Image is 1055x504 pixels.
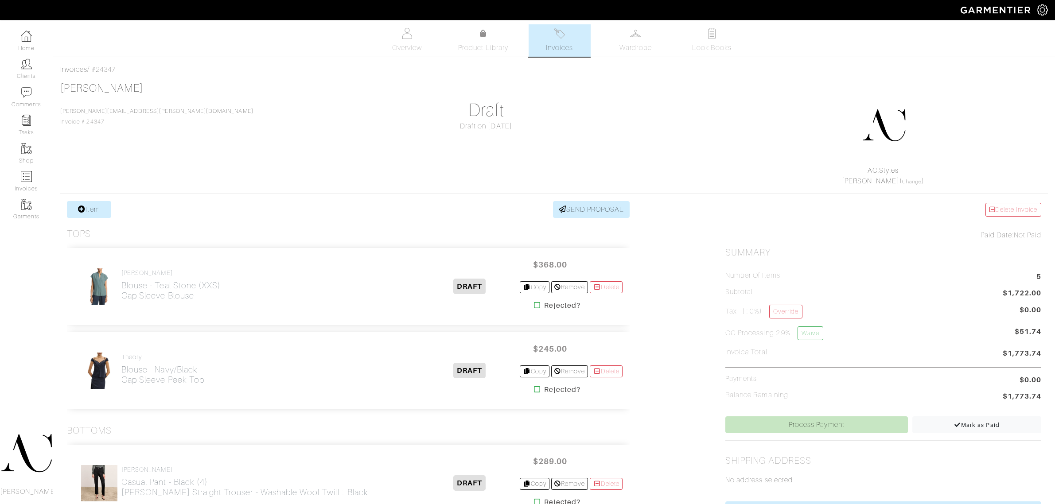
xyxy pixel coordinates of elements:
[954,422,1000,428] span: Mark as Paid
[21,171,32,182] img: orders-icon-0abe47150d42831381b5fb84f609e132dff9fe21cb692f30cb5eec754e2cba89.png
[551,281,588,293] a: Remove
[842,177,899,185] a: [PERSON_NAME]
[60,64,1048,75] div: / #24347
[725,416,908,433] a: Process Payment
[60,108,253,125] span: Invoice # 24347
[520,281,549,293] a: Copy
[551,365,588,377] a: Remove
[121,269,221,277] h4: [PERSON_NAME]
[121,466,368,497] a: [PERSON_NAME] Casual Pant - Black (4)[PERSON_NAME] Straight Trouser - Washable Wool Twill :: Black
[619,43,651,53] span: Wardrobe
[21,87,32,98] img: comment-icon-a0a6a9ef722e966f86d9cbdc48e553b5cf19dbc54f86b18d962a5391bc8f6eb6.png
[605,24,667,57] a: Wardrobe
[725,326,823,340] h5: CC Processing 2.9%
[84,352,114,389] img: KgjnebRf7zNpWpJsPaJD4tPq
[729,165,1037,186] div: ( )
[1020,305,1041,315] span: $0.00
[520,478,549,490] a: Copy
[590,478,623,490] a: Delete
[590,281,623,293] a: Delete
[1003,288,1041,300] span: $1,722.00
[81,465,118,502] img: uUwc66y2fUeJwv7gq6qJK7jF
[121,269,221,301] a: [PERSON_NAME] Blouse - Teal Stone (XXS)Cap Sleeve Blouse
[21,58,32,70] img: clients-icon-6bae9207a08558b7cb47a8932f037763ab4055f8c8b6bfacd5dc20c3e0201464.png
[458,43,508,53] span: Product Library
[121,477,368,497] h2: Casual Pant - Black (4) [PERSON_NAME] Straight Trouser - Washable Wool Twill :: Black
[725,455,811,466] h2: Shipping Address
[1020,375,1041,385] span: $0.00
[725,305,802,318] h5: Tax ( : 0%)
[121,353,204,361] h4: Theory
[67,425,112,436] h3: Bottoms
[551,478,588,490] a: Remove
[630,28,641,39] img: wardrobe-487a4870c1b7c33e795ec22d11cfc2ed9d08956e64fb3008fe2437562e282088.svg
[544,384,580,395] strong: Rejected?
[725,230,1041,240] div: Not Paid
[21,31,32,42] img: dashboard-icon-dbcd8f5a0b271acd01030246c82b418ddd0df26cd7fceb0bd07c9910d44c42f6.png
[1015,326,1041,344] span: $51.74
[590,365,623,377] a: Delete
[453,475,486,491] span: DRAFT
[1003,391,1041,403] span: $1,773.74
[554,28,565,39] img: orders-27d20c2124de7fd6de4e0e44c1d41de31381a507db9b33961299e4e07d508b8c.svg
[401,28,413,39] img: basicinfo-40fd8af6dae0f16599ec9e87c0ef1c0a1fdea2edbe929e3d69a839185d80c458.svg
[546,43,573,53] span: Invoices
[725,375,757,383] h5: Payments
[769,305,802,318] a: Override
[692,43,732,53] span: Look Books
[725,271,780,280] h5: Number of Items
[725,288,753,296] h5: Subtotal
[453,279,486,294] span: DRAFT
[523,255,576,274] span: $368.00
[706,28,717,39] img: todo-9ac3debb85659649dc8f770b8b6100bb5dab4b48dedcbae339e5042a72dfd3cc.svg
[520,365,549,377] a: Copy
[1036,271,1041,283] span: 5
[67,229,91,240] h3: Tops
[121,280,221,301] h2: Blouse - Teal Stone (XXS) Cap Sleeve Blouse
[725,348,767,357] h5: Invoice Total
[60,108,253,114] a: [PERSON_NAME][EMAIL_ADDRESS][PERSON_NAME][DOMAIN_NAME]
[544,300,580,311] strong: Rejected?
[21,115,32,126] img: reminder-icon-8004d30b9f0a5d33ae49ab947aed9ed385cf756f9e5892f1edd6e32f2345188e.png
[681,24,743,57] a: Look Books
[328,100,644,121] h1: Draft
[725,391,788,399] h5: Balance Remaining
[328,121,644,132] div: Draft on [DATE]
[60,66,87,74] a: Invoices
[981,231,1014,239] span: Paid Date:
[725,475,1041,485] p: No address selected
[523,452,576,471] span: $289.00
[121,466,368,473] h4: [PERSON_NAME]
[452,28,514,53] a: Product Library
[956,2,1037,18] img: garmentier-logo-header-white-b43fb05a5012e4ada735d5af1a66efaba907eab6374d6393d1fbf88cb4ef424d.png
[529,24,591,57] a: Invoices
[376,24,438,57] a: Overview
[985,203,1041,217] a: Delete Invoice
[121,364,204,385] h2: Blouse - Navy/Black Cap Sleeve Peek Top
[868,167,899,174] a: AC.Styles
[862,103,906,147] img: DupYt8CPKc6sZyAt3svX5Z74.png
[453,363,486,378] span: DRAFT
[84,268,114,305] img: fkVFYg3Rge1eCuSJaFHe3KFM
[21,143,32,154] img: garments-icon-b7da505a4dc4fd61783c78ac3ca0ef83fa9d6f193b1c9dc38574b1d14d53ca28.png
[121,353,204,385] a: Theory Blouse - Navy/BlackCap Sleeve Peek Top
[1037,4,1048,16] img: gear-icon-white-bd11855cb880d31180b6d7d6211b90ccbf57a29d726f0c71d8c61bd08dd39cc2.png
[725,247,1041,258] h2: Summary
[392,43,422,53] span: Overview
[1003,348,1041,360] span: $1,773.74
[902,179,922,184] a: Change
[523,339,576,358] span: $245.00
[798,326,823,340] a: Waive
[912,416,1041,433] a: Mark as Paid
[60,82,143,94] a: [PERSON_NAME]
[553,201,630,218] a: SEND PROPOSAL
[67,201,111,218] a: Item
[21,199,32,210] img: garments-icon-b7da505a4dc4fd61783c78ac3ca0ef83fa9d6f193b1c9dc38574b1d14d53ca28.png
